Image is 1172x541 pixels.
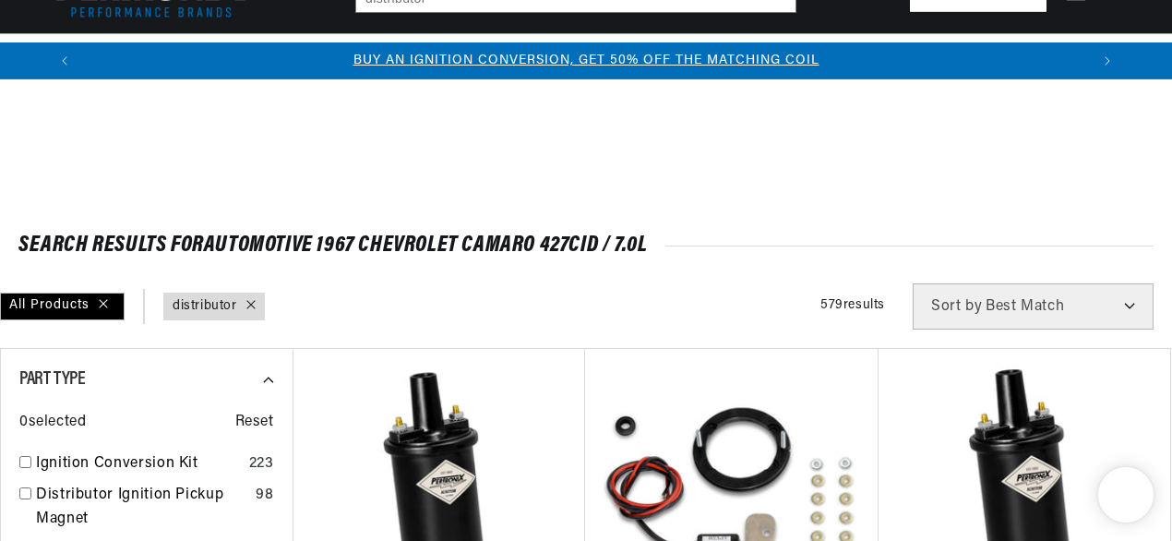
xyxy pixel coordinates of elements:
a: Ignition Conversion Kit [36,452,242,476]
span: 579 results [820,298,885,312]
span: 0 selected [19,411,86,435]
summary: Coils & Distributors [195,34,348,78]
a: distributor [173,296,237,317]
a: Distributor Ignition Pickup Magnet [36,484,248,531]
div: 98 [256,484,273,508]
div: SEARCH RESULTS FOR Automotive 1967 Chevrolet Camaro 427cid / 7.0L [18,236,1154,255]
span: Reset [235,411,274,435]
div: 223 [249,452,274,476]
button: Translation missing: en.sections.announcements.previous_announcement [46,42,83,79]
button: Translation missing: en.sections.announcements.next_announcement [1089,42,1126,79]
a: BUY AN IGNITION CONVERSION, GET 50% OFF THE MATCHING COIL [353,54,819,67]
summary: Headers, Exhausts & Components [348,34,582,78]
select: Sort by [913,283,1154,330]
span: Part Type [19,370,85,389]
summary: Engine Swaps [582,34,688,78]
div: Announcement [83,51,1089,71]
summary: Motorcycle [952,34,1048,78]
summary: Ignition Conversions [46,34,195,78]
summary: Battery Products [688,34,822,78]
span: Sort by [931,299,982,314]
div: 1 of 3 [83,51,1089,71]
summary: Spark Plug Wires [822,34,953,78]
